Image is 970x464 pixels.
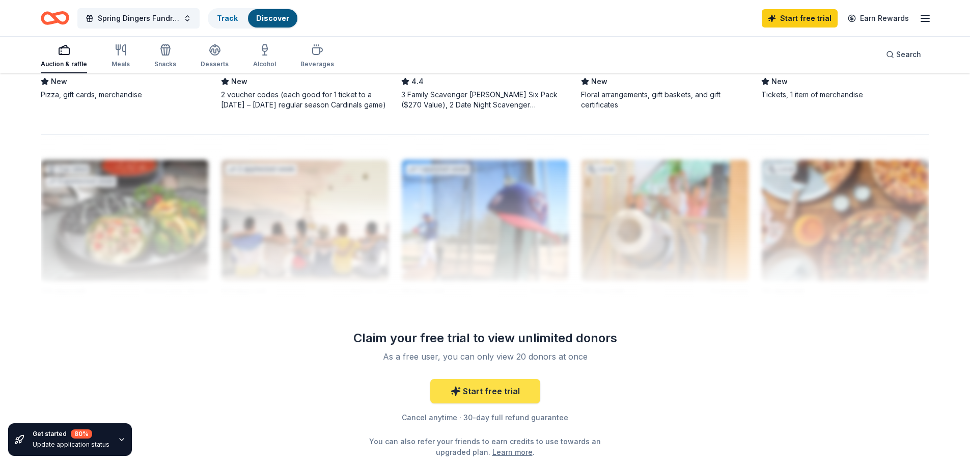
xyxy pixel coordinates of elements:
div: Alcohol [253,60,276,68]
div: Get started [33,429,109,439]
button: Search [878,44,929,65]
span: New [231,75,247,88]
div: Desserts [201,60,229,68]
span: New [771,75,788,88]
button: TrackDiscover [208,8,298,29]
span: New [591,75,607,88]
button: Spring Dingers Fundraiser [77,8,200,29]
span: Search [896,48,921,61]
button: Snacks [154,40,176,73]
div: 2 voucher codes (each good for 1 ticket to a [DATE] – [DATE] regular season Cardinals game) [221,90,389,110]
span: 4.4 [411,75,424,88]
div: As a free user, you can only view 20 donors at once [351,350,620,363]
button: Auction & raffle [41,40,87,73]
a: Start free trial [762,9,838,28]
a: Start free trial [430,379,540,403]
div: Claim your free trial to view unlimited donors [339,330,632,346]
div: Pizza, gift cards, merchandise [41,90,209,100]
div: Beverages [300,60,334,68]
a: Earn Rewards [842,9,915,28]
div: 3 Family Scavenger [PERSON_NAME] Six Pack ($270 Value), 2 Date Night Scavenger [PERSON_NAME] Two ... [401,90,569,110]
div: Cancel anytime · 30-day full refund guarantee [339,412,632,424]
button: Beverages [300,40,334,73]
div: Update application status [33,441,109,449]
div: Snacks [154,60,176,68]
button: Desserts [201,40,229,73]
a: Learn more [492,447,533,457]
div: Auction & raffle [41,60,87,68]
button: Alcohol [253,40,276,73]
div: You can also refer your friends to earn credits to use towards an upgraded plan. . [367,436,603,457]
div: Tickets, 1 item of merchandise [761,90,929,100]
div: 80 % [71,429,92,439]
a: Discover [256,14,289,22]
div: Meals [112,60,130,68]
a: Track [217,14,238,22]
a: Home [41,6,69,30]
span: New [51,75,67,88]
button: Meals [112,40,130,73]
span: Spring Dingers Fundraiser [98,12,179,24]
div: Floral arrangements, gift baskets, and gift certificates [581,90,749,110]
